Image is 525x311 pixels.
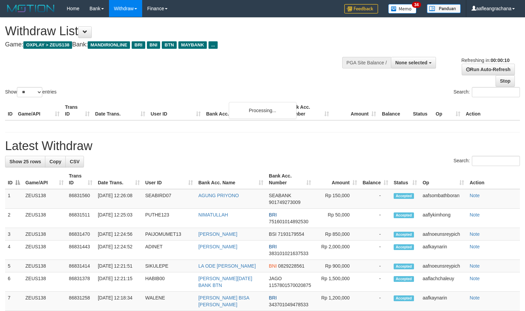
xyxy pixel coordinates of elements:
[65,156,84,167] a: CSV
[496,75,515,87] a: Stop
[5,228,23,241] td: 3
[95,189,143,209] td: [DATE] 12:26:08
[95,292,143,311] td: [DATE] 12:18:34
[314,292,360,311] td: Rp 1,200,000
[269,231,277,237] span: BSI
[143,189,196,209] td: SEABIRD07
[23,241,66,260] td: ZEUS138
[379,101,410,120] th: Balance
[360,260,391,272] td: -
[420,170,467,189] th: Op: activate to sort column ascending
[143,228,196,241] td: PAIJOMUMET13
[278,231,304,237] span: Copy 7193179554 to clipboard
[360,228,391,241] td: -
[394,244,414,250] span: Accepted
[23,292,66,311] td: ZEUS138
[469,212,480,217] a: Note
[92,101,148,120] th: Date Trans.
[427,4,461,13] img: panduan.png
[23,170,66,189] th: Game/API: activate to sort column ascending
[143,272,196,292] td: HABIB00
[198,244,237,249] a: [PERSON_NAME]
[269,212,277,217] span: BRI
[490,58,509,63] strong: 00:00:10
[394,193,414,199] span: Accepted
[95,228,143,241] td: [DATE] 12:24:56
[143,260,196,272] td: SIKULEPE
[66,170,95,189] th: Trans ID: activate to sort column ascending
[269,193,291,198] span: SEABANK
[5,101,15,120] th: ID
[469,295,480,300] a: Note
[332,101,379,120] th: Amount
[360,292,391,311] td: -
[198,295,249,307] a: [PERSON_NAME] BISA [PERSON_NAME]
[62,101,92,120] th: Trans ID
[388,4,417,14] img: Button%20Memo.svg
[269,276,282,281] span: JAGO
[269,251,308,256] span: Copy 383101021637533 to clipboard
[198,276,252,288] a: [PERSON_NAME][DATE] BANK BTN
[360,189,391,209] td: -
[269,263,277,269] span: BNI
[394,264,414,269] span: Accepted
[49,159,61,164] span: Copy
[148,101,203,120] th: User ID
[95,241,143,260] td: [DATE] 12:24:52
[344,4,378,14] img: Feedback.jpg
[314,260,360,272] td: Rp 900,000
[314,228,360,241] td: Rp 850,000
[467,170,520,189] th: Action
[5,260,23,272] td: 5
[266,170,314,189] th: Bank Acc. Number: activate to sort column ascending
[5,3,57,14] img: MOTION_logo.png
[433,101,463,120] th: Op
[15,101,62,120] th: Game/API
[469,276,480,281] a: Note
[66,260,95,272] td: 86831414
[394,276,414,282] span: Accepted
[198,263,256,269] a: LA ODE [PERSON_NAME]
[95,170,143,189] th: Date Trans.: activate to sort column ascending
[410,101,433,120] th: Status
[203,101,285,120] th: Bank Acc. Name
[5,156,45,167] a: Show 25 rows
[412,2,421,8] span: 34
[196,170,266,189] th: Bank Acc. Name: activate to sort column ascending
[45,156,66,167] a: Copy
[95,260,143,272] td: [DATE] 12:21:51
[269,200,300,205] span: Copy 901749273009 to clipboard
[394,212,414,218] span: Accepted
[17,87,42,97] select: Showentries
[147,41,160,49] span: BNI
[420,292,467,311] td: aafkaynarin
[463,101,520,120] th: Action
[88,41,130,49] span: MANDIRIONLINE
[314,241,360,260] td: Rp 2,000,000
[394,232,414,237] span: Accepted
[23,41,72,49] span: OXPLAY > ZEUS138
[23,272,66,292] td: ZEUS138
[198,212,228,217] a: NIMATULLAH
[95,272,143,292] td: [DATE] 12:21:15
[360,241,391,260] td: -
[420,228,467,241] td: aafnoeunsreypich
[5,272,23,292] td: 6
[143,170,196,189] th: User ID: activate to sort column ascending
[143,209,196,228] td: PUTHE123
[269,295,277,300] span: BRI
[5,209,23,228] td: 2
[360,272,391,292] td: -
[5,87,57,97] label: Show entries
[66,292,95,311] td: 86831258
[342,57,391,68] div: PGA Site Balance /
[5,139,520,153] h1: Latest Withdraw
[5,24,343,38] h1: Withdraw List
[469,231,480,237] a: Note
[360,209,391,228] td: -
[395,60,428,65] span: None selected
[5,292,23,311] td: 7
[454,87,520,97] label: Search:
[314,272,360,292] td: Rp 1,500,000
[198,193,239,198] a: AGUNG PRIYONO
